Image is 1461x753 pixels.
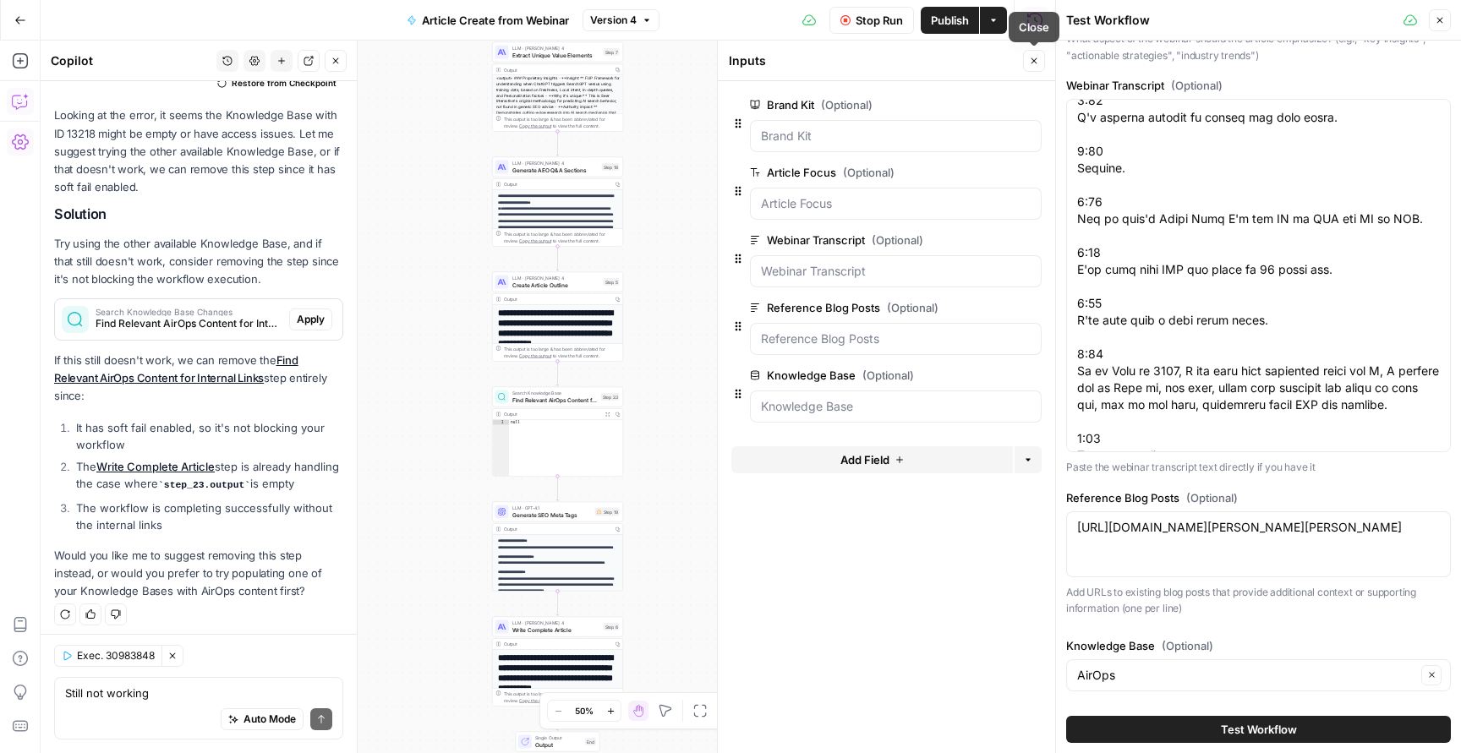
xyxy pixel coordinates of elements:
span: Generate AEO Q&A Sections [512,166,599,174]
span: Version 4 [590,13,637,28]
span: (Optional) [887,299,938,316]
button: Restore from Checkpoint [211,73,343,93]
span: (Optional) [1162,637,1213,654]
span: Stop Run [856,12,903,29]
div: This output is too large & has been abbreviated for review. to view the full content. [504,690,620,704]
g: Edge from step_6 to end [556,707,559,731]
span: Copy the output [519,698,551,703]
span: Auto Mode [243,712,296,727]
p: Looking at the error, it seems the Knowledge Base with ID 13218 might be empty or have access iss... [54,106,343,196]
g: Edge from step_4 to step_7 [556,17,559,41]
span: Search Knowledge Base [512,390,598,396]
span: Copy the output [519,123,551,128]
p: Add URLs to existing blog posts that provide additional context or supporting information (one pe... [1066,584,1451,617]
span: (Optional) [821,96,873,113]
g: Edge from step_7 to step_18 [556,132,559,156]
span: (Optional) [1171,77,1223,94]
div: End [585,738,596,745]
span: Search Knowledge Base Changes [96,308,282,316]
div: Step 19 [595,508,620,516]
div: Output [504,411,600,417]
span: Publish [931,12,969,29]
label: Webinar Transcript [750,232,946,248]
span: (Optional) [1186,489,1238,506]
span: Add Field [840,451,889,468]
a: Write Complete Article [96,460,215,473]
li: The workflow is completing successfully without the internal links [72,499,343,533]
input: Reference Blog Posts [761,330,1031,347]
li: It has soft fail enabled, so it's not blocking your workflow [72,419,343,453]
span: LLM · [PERSON_NAME] 4 [512,160,599,166]
code: step_23.output [158,480,250,490]
g: Edge from step_19 to step_6 [556,592,559,616]
input: Brand Kit [761,128,1031,145]
span: LLM · [PERSON_NAME] 4 [512,275,600,281]
p: If this still doesn't work, we can remove the step entirely since: [54,352,343,405]
div: Step 23 [601,393,620,401]
button: Exec. 30983848 [54,645,161,667]
span: LLM · [PERSON_NAME] 4 [512,619,600,626]
label: Webinar Transcript [1066,77,1451,94]
input: Article Focus [761,195,1031,212]
div: Step 18 [602,163,620,171]
p: Try using the other available Knowledge Base, and if that still doesn't work, consider removing t... [54,235,343,288]
label: Reference Blog Posts [750,299,946,316]
button: Test Workflow [1066,716,1451,743]
button: Apply [289,308,332,330]
div: Step 7 [604,48,620,56]
div: Output [504,296,610,303]
span: (Optional) [862,367,914,384]
textarea: [URL][DOMAIN_NAME][PERSON_NAME][PERSON_NAME] [1077,519,1440,536]
g: Edge from step_5 to step_23 [556,362,559,386]
input: AirOps [1077,667,1416,684]
label: Knowledge Base [750,367,946,384]
span: Copy the output [519,238,551,243]
div: Output [504,66,610,73]
div: This output is too large & has been abbreviated for review. to view the full content. [504,346,620,359]
button: Publish [921,7,979,34]
div: <output> ### Proprietary Insights - **Insight:** FLIP Framework for understanding when ChatGPT tr... [493,75,623,166]
a: Find Relevant AirOps Content for Internal Links [54,353,298,385]
label: Reference Blog Posts [1066,489,1451,506]
div: Single OutputOutputEnd [492,732,623,752]
button: Auto Mode [221,708,304,730]
button: Stop Run [829,7,914,34]
div: Search Knowledge BaseFind Relevant AirOps Content for Internal LinksStep 23Outputnull [492,387,623,477]
div: 1 [493,420,510,425]
div: Step 5 [604,278,620,286]
p: Would you like me to suggest removing this step instead, or would you prefer to try populating on... [54,547,343,600]
p: What aspect of the webinar should the article emphasize? (e.g., "key insights", "actionable strat... [1066,30,1451,63]
div: This output is too large & has been abbreviated for review. to view the full content. [504,231,620,244]
g: Edge from step_18 to step_5 [556,247,559,271]
span: Extract Unique Value Elements [512,51,600,59]
span: Generate SEO Meta Tags [512,510,592,519]
button: Version 4 [583,9,659,31]
span: Exec. 30983848 [77,648,155,663]
input: Webinar Transcript [761,263,1031,280]
div: This output is too large & has been abbreviated for review. to view the full content. [504,116,620,129]
div: Copilot [51,52,211,69]
p: Paste the webinar transcript text directly if you have it [1066,459,1451,476]
span: (Optional) [872,232,923,248]
g: Edge from step_23 to step_19 [556,477,559,501]
div: Step 6 [604,623,620,630]
span: Find Relevant AirOps Content for Internal Links (step_23) [96,316,282,331]
span: Copy the output [519,353,551,358]
input: Knowledge Base [761,398,1031,415]
div: Output [504,181,610,188]
div: Output [504,641,610,647]
span: LLM · [PERSON_NAME] 4 [512,45,600,52]
label: Brand Kit [750,96,946,113]
span: Output [535,740,582,749]
textarea: Inputs [729,52,766,69]
h2: Solution [54,206,343,222]
label: Knowledge Base [1066,637,1451,654]
span: 50% [575,704,594,718]
span: LLM · GPT-4.1 [512,505,592,511]
span: Restore from Checkpoint [232,76,337,90]
label: Article Focus [750,164,946,181]
span: Apply [297,312,325,327]
span: Article Create from Webinar [422,12,569,29]
button: Article Create from Webinar [397,7,579,34]
li: The step is already handling the case where is empty [72,458,343,494]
